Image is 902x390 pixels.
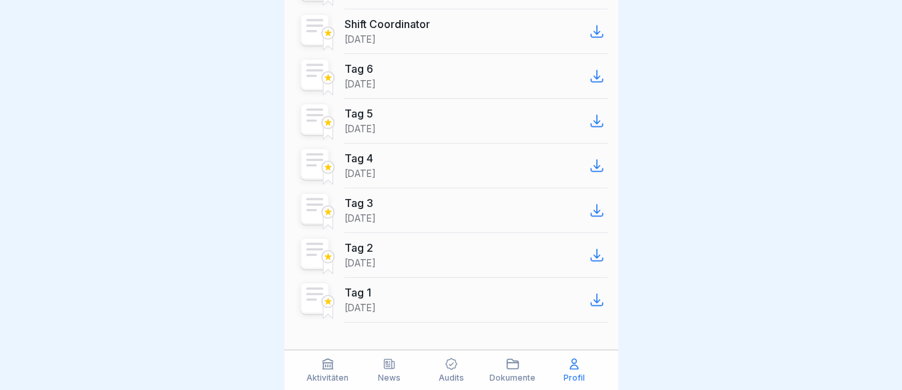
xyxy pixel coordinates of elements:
p: [DATE] [345,257,376,269]
p: News [378,373,401,383]
p: [DATE] [345,302,376,314]
p: Dokumente [489,373,535,383]
p: Tag 4 [345,152,373,165]
p: [DATE] [345,33,376,45]
p: Shift Coordinator [345,17,430,31]
p: Tag 2 [345,241,373,254]
p: [DATE] [345,168,376,180]
p: Tag 5 [345,107,373,120]
p: [DATE] [345,123,376,135]
p: [DATE] [345,212,376,224]
p: Tag 6 [345,62,373,75]
p: Tag 1 [345,286,371,299]
p: Aktivitäten [306,373,349,383]
p: [DATE] [345,78,376,90]
p: Audits [439,373,464,383]
p: Profil [563,373,585,383]
p: Tag 3 [345,196,373,210]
